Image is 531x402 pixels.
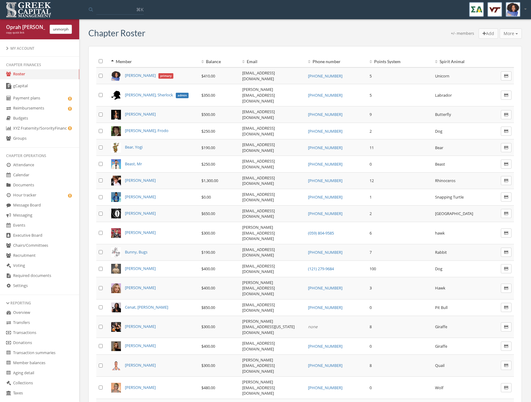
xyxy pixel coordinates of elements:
span: admin [176,93,189,98]
a: [PERSON_NAME] [125,362,156,368]
td: 1 [367,189,433,205]
a: [PHONE_NUMBER] [308,73,342,79]
td: Dog [433,123,498,139]
th: Points System [367,56,433,67]
div: My Account [6,46,73,51]
span: $400.00 [201,343,215,349]
span: $190.00 [201,145,215,150]
td: Bear [433,139,498,156]
span: [PERSON_NAME], Sherlock [125,92,173,98]
span: ⌘K [136,6,143,13]
span: $350.00 [201,92,215,98]
td: 8 [367,354,433,377]
th: Member [109,56,199,67]
span: $300.00 [201,363,215,368]
span: $250.00 [201,128,215,134]
a: Bunny, Bugs [125,249,147,255]
span: $0.00 [201,194,211,200]
a: [PHONE_NUMBER] [308,112,342,117]
a: [PHONE_NUMBER] [308,92,342,98]
span: $250.00 [201,161,215,167]
td: Wolf [433,377,498,399]
td: 12 [367,172,433,189]
span: $300.00 [201,230,215,236]
a: [PERSON_NAME] [125,230,156,235]
th: Spirit Animal [433,56,498,67]
h3: Chapter Roster [88,28,145,38]
td: Giraffe [433,338,498,354]
a: (121) 279-9684 [308,266,334,271]
a: [PERSON_NAME] [125,385,156,390]
a: [PERSON_NAME], Sherlockadmin [125,92,189,98]
a: [PHONE_NUMBER] [308,128,342,134]
a: [EMAIL_ADDRESS][DOMAIN_NAME] [242,208,275,219]
a: [PERSON_NAME] [125,111,156,117]
a: [PHONE_NUMBER] [308,249,342,255]
span: [PERSON_NAME] [125,73,156,78]
td: 5 [367,67,433,84]
td: 2 [367,123,433,139]
td: 5 [367,84,433,106]
span: $1,300.00 [201,178,218,183]
a: Bear, Yogi [125,144,143,150]
button: unmorph [50,25,72,34]
a: [PHONE_NUMBER] [308,145,342,150]
th: Balance [199,56,240,67]
a: [PERSON_NAME], Frodo [125,128,168,133]
a: Beast, Mr [125,161,142,167]
th: Email [240,56,305,67]
span: $850.00 [201,305,215,310]
a: [PERSON_NAME]primary [125,73,173,78]
a: Cenat, [PERSON_NAME] [125,304,168,310]
a: [PERSON_NAME] [125,266,156,271]
span: [PERSON_NAME] [125,343,156,348]
div: +/- members [451,31,474,39]
td: Butterfly [433,106,498,123]
td: 8 [367,316,433,338]
a: [PERSON_NAME][EMAIL_ADDRESS][US_STATE][DOMAIN_NAME] [242,318,295,335]
td: Unicorn [433,67,498,84]
a: [PHONE_NUMBER] [308,285,342,291]
th: Phone number [306,56,367,67]
a: [PERSON_NAME] [125,210,156,216]
td: hawk [433,222,498,244]
a: [EMAIL_ADDRESS][DOMAIN_NAME] [242,247,275,258]
span: $410.00 [201,73,215,79]
span: primary [158,73,173,79]
td: 0 [367,156,433,172]
td: 3 [367,277,433,299]
div: copy quick link [6,31,45,35]
a: [PERSON_NAME] [125,178,156,183]
a: (059) 804-9585 [308,230,334,236]
span: $400.00 [201,266,215,271]
td: [GEOGRAPHIC_DATA] [433,205,498,222]
span: $500.00 [201,112,215,117]
a: [PERSON_NAME] [125,324,156,329]
span: $400.00 [201,285,215,291]
a: [PHONE_NUMBER] [308,211,342,216]
td: Dog [433,260,498,277]
td: Quail [433,354,498,377]
a: [PHONE_NUMBER] [308,194,342,200]
a: [PERSON_NAME][EMAIL_ADDRESS][DOMAIN_NAME] [242,280,275,296]
td: Labrador [433,84,498,106]
td: Rabbit [433,244,498,260]
a: [PHONE_NUMBER] [308,363,342,368]
span: $650.00 [201,211,215,216]
a: [PHONE_NUMBER] [308,385,342,390]
a: [EMAIL_ADDRESS][DOMAIN_NAME] [242,340,275,352]
td: 0 [367,377,433,399]
a: [EMAIL_ADDRESS][DOMAIN_NAME] [242,263,275,275]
